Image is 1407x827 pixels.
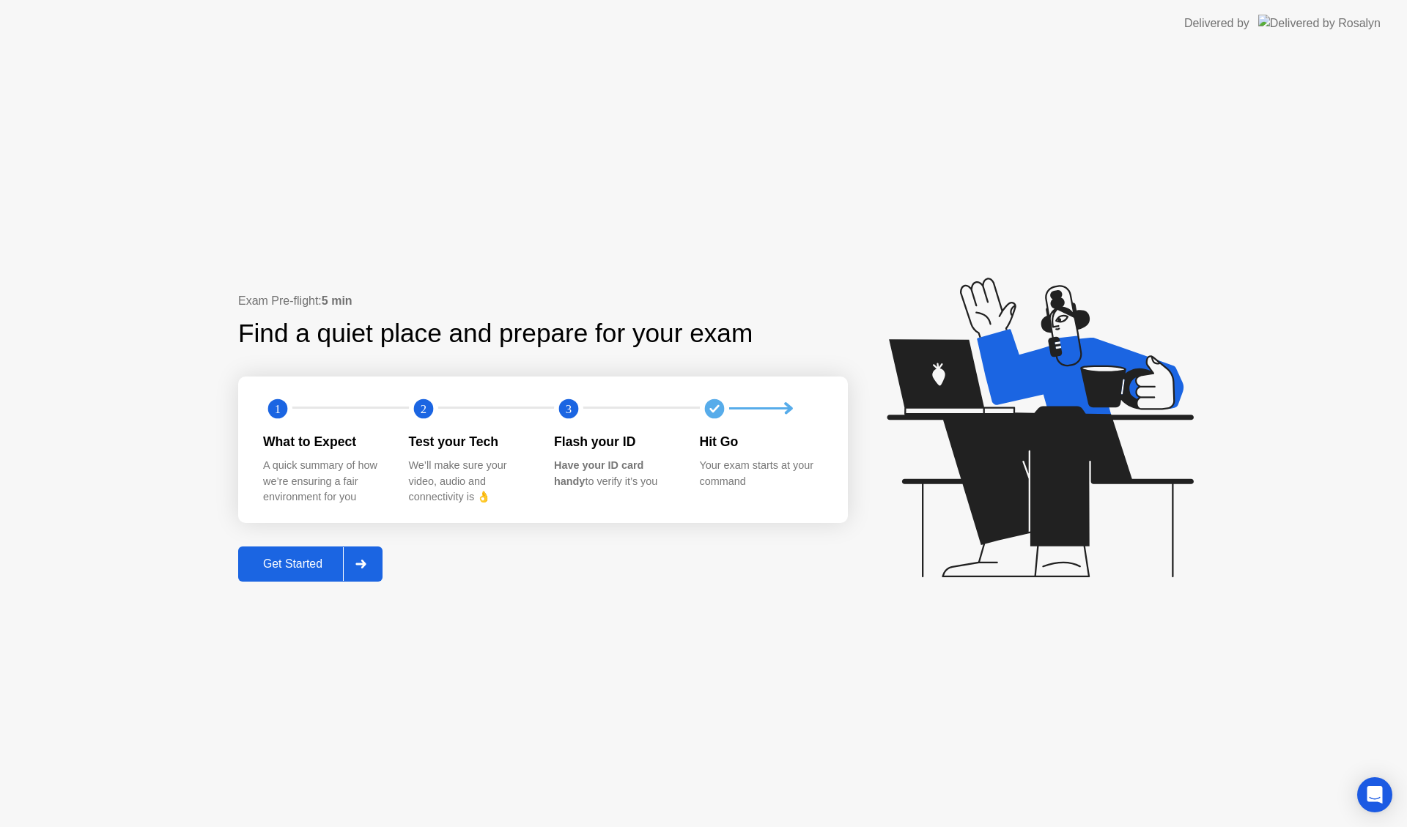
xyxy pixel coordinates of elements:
text: 3 [566,401,572,415]
b: Have your ID card handy [554,459,643,487]
div: to verify it’s you [554,458,676,489]
div: We’ll make sure your video, audio and connectivity is 👌 [409,458,531,505]
div: Find a quiet place and prepare for your exam [238,314,755,353]
div: Exam Pre-flight: [238,292,848,310]
div: Get Started [243,557,343,571]
div: Open Intercom Messenger [1357,777,1392,812]
img: Delivered by Rosalyn [1258,15,1381,31]
div: Delivered by [1184,15,1249,32]
text: 1 [275,401,281,415]
div: Test your Tech [409,432,531,451]
div: What to Expect [263,432,385,451]
b: 5 min [322,294,352,307]
div: A quick summary of how we’re ensuring a fair environment for you [263,458,385,505]
div: Your exam starts at your command [700,458,822,489]
text: 2 [420,401,426,415]
div: Flash your ID [554,432,676,451]
div: Hit Go [700,432,822,451]
button: Get Started [238,546,383,582]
